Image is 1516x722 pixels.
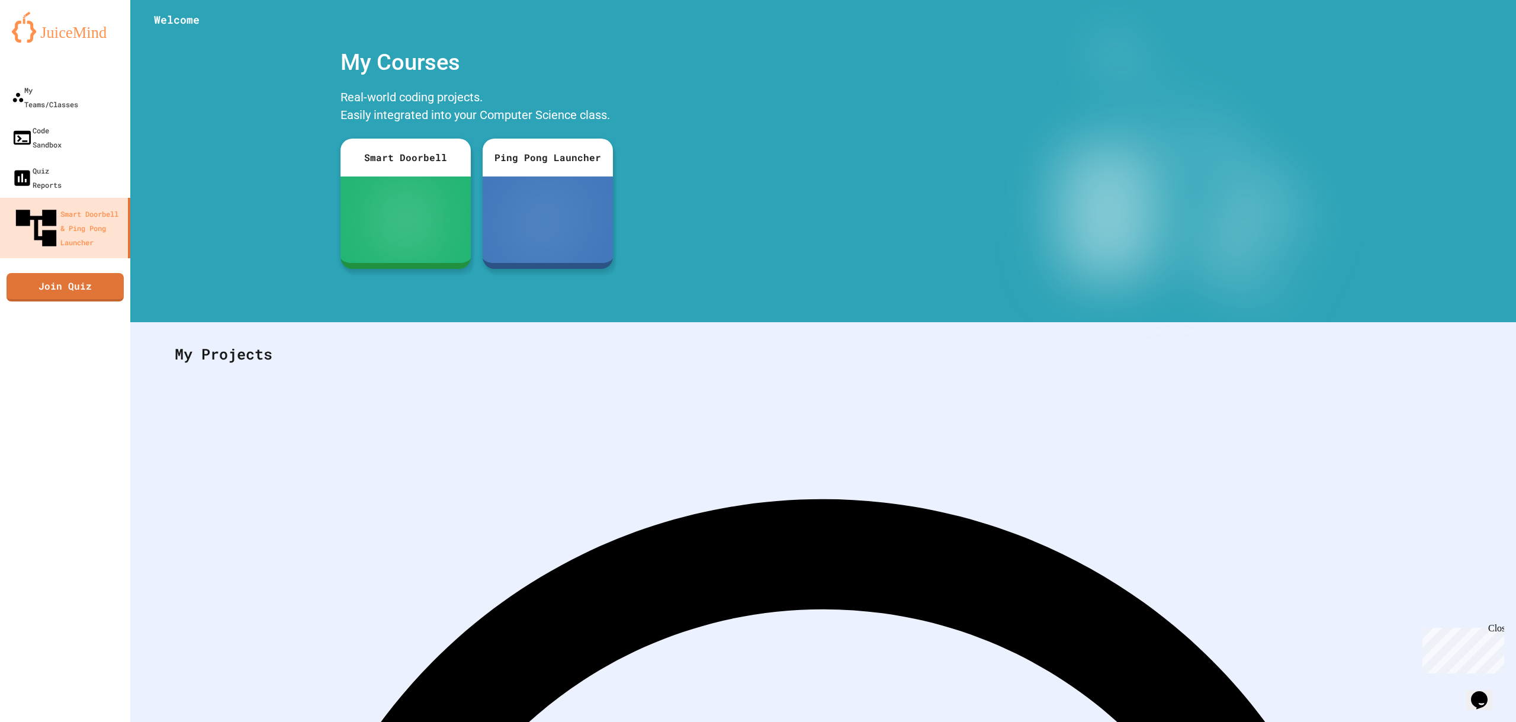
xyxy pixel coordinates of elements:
div: Ping Pong Launcher [483,139,613,177]
iframe: chat widget [1418,623,1504,673]
div: Quiz Reports [12,163,62,192]
a: Join Quiz [7,273,124,301]
div: Code Sandbox [12,123,62,152]
img: banner-image-my-projects.png [1011,40,1328,310]
img: ppl-with-ball.png [522,196,574,243]
div: Chat with us now!Close [5,5,82,75]
img: logo-orange.svg [12,12,118,43]
img: sdb-white.svg [389,196,423,243]
div: My Projects [163,331,1483,377]
div: My Teams/Classes [12,83,78,111]
div: Smart Doorbell & Ping Pong Launcher [12,204,123,252]
iframe: chat widget [1466,675,1504,710]
div: Smart Doorbell [341,139,471,177]
div: My Courses [335,40,619,85]
div: Real-world coding projects. Easily integrated into your Computer Science class. [335,85,619,130]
